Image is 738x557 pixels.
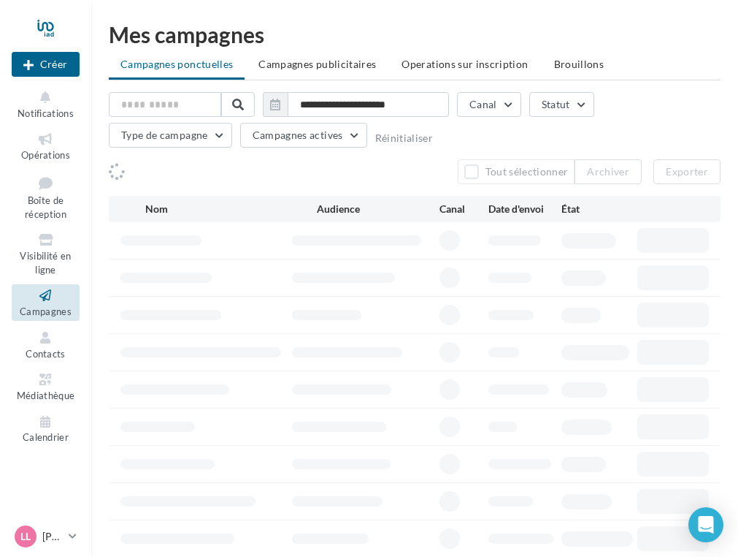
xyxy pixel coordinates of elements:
button: Réinitialiser [375,132,434,144]
a: Boîte de réception [12,170,80,224]
a: Contacts [12,327,80,363]
button: Type de campagne [109,123,232,148]
span: Campagnes publicitaires [258,58,376,70]
span: LL [20,529,31,544]
button: Statut [529,92,594,117]
span: Operations sur inscription [401,58,528,70]
a: Calendrier [12,411,80,447]
div: Date d'envoi [488,202,562,216]
span: Notifications [18,107,74,119]
span: Médiathèque [17,390,75,401]
span: Campagnes actives [253,129,343,141]
span: Visibilité en ligne [20,250,71,276]
a: Opérations [12,128,80,164]
div: Mes campagnes [109,23,720,45]
a: Campagnes [12,284,80,320]
div: Audience [317,202,439,216]
button: Créer [12,52,80,77]
a: Visibilité en ligne [12,229,80,278]
span: Contacts [26,348,66,360]
div: Open Intercom Messenger [688,507,723,542]
button: Exporter [653,159,720,184]
p: [PERSON_NAME] [42,529,63,544]
div: État [561,202,635,216]
span: Campagnes [20,306,72,317]
div: Nouvelle campagne [12,52,80,77]
div: Canal [439,202,488,216]
a: Médiathèque [12,368,80,404]
button: Notifications [12,86,80,122]
span: Calendrier [23,432,69,444]
span: Opérations [21,149,70,161]
span: Boîte de réception [25,194,66,220]
span: Brouillons [554,58,604,70]
button: Campagnes actives [240,123,367,148]
button: Archiver [574,159,642,184]
button: Canal [457,92,521,117]
a: LL [PERSON_NAME] [12,523,80,550]
button: Tout sélectionner [458,159,574,184]
div: Nom [145,202,317,216]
